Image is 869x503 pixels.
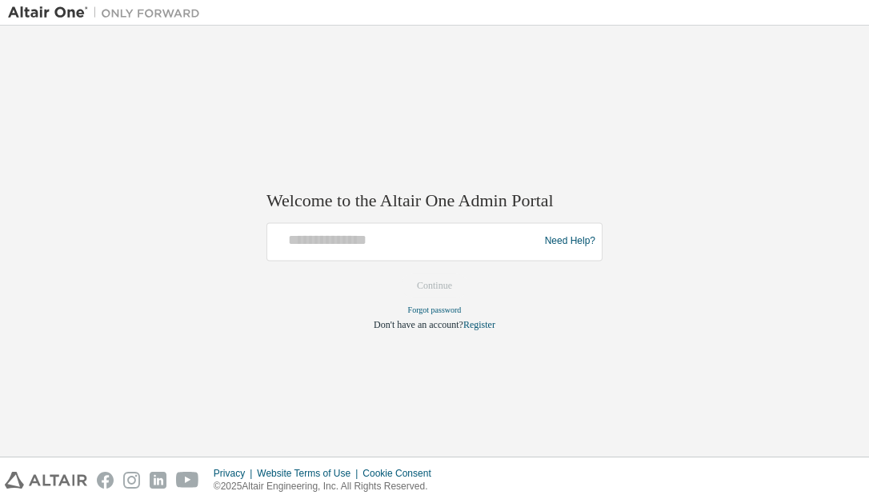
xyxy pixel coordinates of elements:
a: Forgot password [408,305,462,314]
img: linkedin.svg [150,472,166,489]
div: Website Terms of Use [257,467,362,480]
div: Privacy [214,467,257,480]
a: Register [463,319,495,330]
img: altair_logo.svg [5,472,87,489]
img: youtube.svg [176,472,199,489]
div: Cookie Consent [362,467,440,480]
p: © 2025 Altair Engineering, Inc. All Rights Reserved. [214,480,441,493]
img: instagram.svg [123,472,140,489]
span: Don't have an account? [374,319,463,330]
h2: Welcome to the Altair One Admin Portal [266,190,603,213]
img: facebook.svg [97,472,114,489]
img: Altair One [8,5,208,21]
